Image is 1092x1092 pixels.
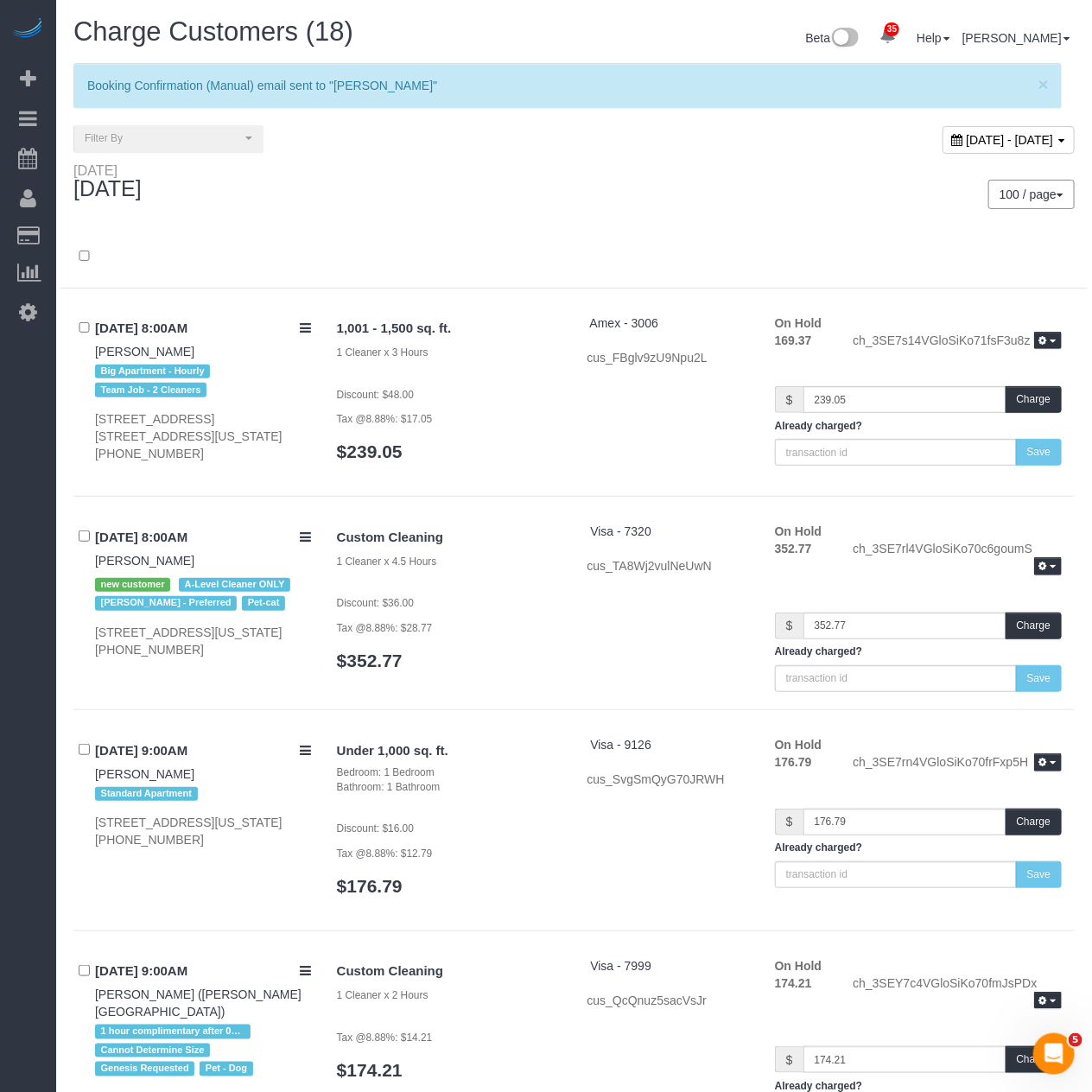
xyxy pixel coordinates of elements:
[1006,386,1062,413] button: Charge
[885,22,899,36] span: 35
[337,321,562,336] h4: 1,001 - 1,500 sq. ft.
[337,765,562,780] div: Bedroom: 1 Bedroom
[95,360,311,402] div: Tags
[337,651,403,670] a: $352.77
[95,1020,311,1080] div: Tags
[967,133,1054,147] span: [DATE] - [DATE]
[179,578,290,592] span: A-Level Cleaner ONLY
[337,780,562,795] div: Bathroom: 1 Bathroom
[775,421,1062,432] h5: Already charged?
[95,345,194,359] a: [PERSON_NAME]
[917,31,950,45] a: Help
[95,787,198,801] span: Standard Apartment
[1033,1033,1075,1075] iframe: Intercom live chat
[337,389,414,401] small: Discount: $48.00
[242,596,285,610] span: Pet-cat
[337,597,414,609] small: Discount: $36.00
[1006,1046,1062,1073] button: Charge
[95,383,206,397] span: Team Job - 2 Cleaners
[10,17,45,41] img: Automaid Logo
[337,1032,433,1044] small: Tax @8.88%: $14.21
[73,125,263,152] button: Filter By
[775,959,822,973] strong: On Hold
[95,596,237,610] span: [PERSON_NAME] - Preferred
[95,1044,210,1057] span: Cannot Determine Size
[337,876,403,896] a: $176.79
[73,163,159,201] div: [DATE]
[95,569,311,615] div: Tags
[95,624,311,658] div: [STREET_ADDRESS][US_STATE] [PHONE_NUMBER]
[95,530,311,545] h4: [DATE] 8:00AM
[775,524,822,538] strong: On Hold
[775,1081,1062,1092] h5: Already charged?
[337,744,562,759] h4: Under 1,000 sq. ft.
[840,975,1075,1013] div: ch_3SEY7c4VGloSiKo70fmJsPDx
[95,987,302,1019] a: [PERSON_NAME] ([PERSON_NAME][GEOGRAPHIC_DATA])
[587,771,748,788] div: cus_SvgSmQyG70JRWH
[775,439,1017,466] input: transaction id
[1006,809,1062,835] button: Charge
[590,738,651,752] a: Visa - 9126
[95,964,311,979] h4: [DATE] 9:00AM
[87,77,1031,94] p: Booking Confirmation (Manual) email sent to "[PERSON_NAME]"
[775,386,803,413] span: $
[840,753,1075,774] div: ch_3SE7rn4VGloSiKo70frFxp5H
[587,349,748,366] div: cus_FBglv9zU9Npu2L
[337,413,433,425] small: Tax @8.88%: $17.05
[73,16,353,47] span: Charge Customers (18)
[1069,1033,1082,1047] span: 5
[95,783,311,805] div: Tags
[989,180,1075,209] nav: Pagination navigation
[95,1025,251,1038] span: 1 hour complimentary after 05/16 service
[587,992,748,1009] div: cus_QcQnuz5sacVsJr
[775,755,812,769] strong: 176.79
[775,542,812,556] strong: 352.77
[590,316,658,330] a: Amex - 3006
[337,1060,403,1080] a: $174.21
[337,989,429,1001] small: 1 Cleaner x 2 Hours
[200,1062,252,1076] span: Pet - Dog
[95,744,311,759] h4: [DATE] 9:00AM
[1006,613,1062,639] button: Charge
[95,767,194,781] a: [PERSON_NAME]
[95,365,210,378] span: Big Apartment - Hourly
[590,959,651,973] a: Visa - 7999
[590,524,651,538] a: Visa - 7320
[775,333,812,347] strong: 169.37
[1038,75,1049,93] button: Close
[95,578,170,592] span: new customer
[73,163,142,177] div: [DATE]
[1038,74,1049,94] span: ×
[830,28,859,50] img: New interface
[988,180,1075,209] button: 100 / page
[775,646,1062,657] h5: Already charged?
[95,1062,194,1076] span: Genesis Requested
[962,31,1070,45] a: [PERSON_NAME]
[337,964,562,979] h4: Custom Cleaning
[95,410,311,462] div: [STREET_ADDRESS] [STREET_ADDRESS][US_STATE] [PHONE_NUMBER]
[95,554,194,568] a: [PERSON_NAME]
[587,557,748,575] div: cus_TA8Wj2vulNeUwN
[806,31,860,45] a: Beta
[337,346,429,359] small: 1 Cleaner x 3 Hours
[775,976,812,990] strong: 174.21
[775,738,822,752] strong: On Hold
[775,613,803,639] span: $
[775,842,1062,854] h5: Already charged?
[337,622,433,634] small: Tax @8.88%: $28.77
[337,556,437,568] small: 1 Cleaner x 4.5 Hours
[840,540,1075,578] div: ch_3SE7rl4VGloSiKo70c6goumS
[337,530,562,545] h4: Custom Cleaning
[337,822,414,835] small: Discount: $16.00
[775,861,1017,888] input: transaction id
[337,848,433,860] small: Tax @8.88%: $12.79
[775,316,822,330] strong: On Hold
[775,809,803,835] span: $
[95,814,311,848] div: [STREET_ADDRESS][US_STATE] [PHONE_NUMBER]
[775,665,1017,692] input: transaction id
